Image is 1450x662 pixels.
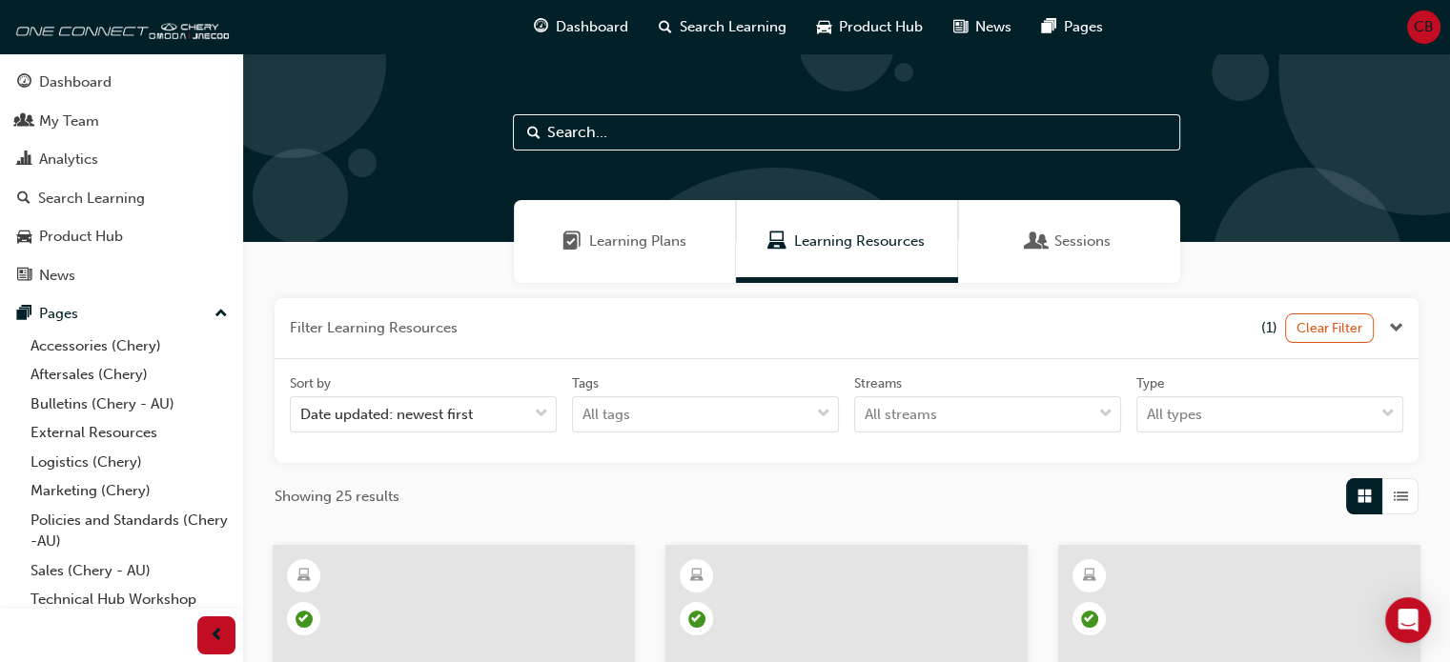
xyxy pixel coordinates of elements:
span: guage-icon [17,74,31,91]
span: Learning Resources [767,231,786,252]
a: news-iconNews [938,8,1027,47]
span: prev-icon [210,624,224,648]
span: Sessions [1054,231,1111,252]
div: Dashboard [39,71,112,93]
a: Accessories (Chery) [23,331,235,361]
button: Pages [8,296,235,331]
span: List [1394,486,1408,508]
a: Technical Hub Workshop information [23,585,235,635]
span: down-icon [1099,402,1113,427]
button: Clear Filter [1285,313,1375,343]
button: DashboardMy TeamAnalyticsSearch LearningProduct HubNews [8,61,235,296]
span: CB [1414,16,1434,38]
span: learningResourceType_ELEARNING-icon [1083,564,1096,589]
a: SessionsSessions [958,200,1180,283]
span: learningResourceType_ELEARNING-icon [690,564,704,589]
span: news-icon [17,268,31,285]
span: Learning Plans [589,231,686,252]
div: All types [1147,404,1202,426]
span: learningRecordVerb_PASS-icon [1081,611,1098,628]
label: tagOptions [572,374,839,433]
div: Type [1136,374,1165,393]
div: Pages [39,303,78,325]
a: Learning PlansLearning Plans [514,200,736,283]
div: Date updated: newest first [300,404,473,426]
span: down-icon [817,402,830,427]
a: Policies and Standards (Chery -AU) [23,506,235,556]
a: Marketing (Chery) [23,476,235,506]
div: All streams [865,404,937,426]
img: oneconnect [10,8,229,46]
a: Aftersales (Chery) [23,360,235,390]
span: up-icon [214,302,228,327]
a: News [8,258,235,293]
span: car-icon [817,15,831,39]
div: Sort by [290,374,331,393]
span: Search Learning [680,16,786,38]
span: Sessions [1028,231,1047,252]
span: down-icon [1381,402,1395,427]
span: Learning Resources [794,231,925,252]
span: car-icon [17,229,31,246]
a: My Team [8,104,235,139]
div: Search Learning [38,188,145,210]
a: Learning ResourcesLearning Resources [736,200,958,283]
div: Streams [854,374,902,393]
span: learningResourceType_ELEARNING-icon [297,564,311,589]
span: Grid [1358,486,1372,508]
span: Dashboard [556,16,628,38]
span: Learning Plans [562,231,582,252]
span: search-icon [17,191,31,208]
span: pages-icon [17,306,31,323]
a: Dashboard [8,65,235,100]
a: pages-iconPages [1027,8,1118,47]
input: Search... [513,114,1180,150]
span: News [975,16,1011,38]
span: Pages [1064,16,1103,38]
div: Tags [572,374,599,393]
span: search-icon [659,15,672,39]
a: Logistics (Chery) [23,448,235,477]
div: Analytics [39,149,98,171]
span: news-icon [953,15,968,39]
span: guage-icon [534,15,548,39]
span: Product Hub [839,16,923,38]
a: Search Learning [8,181,235,216]
span: Search [527,122,541,144]
button: Close the filter [1389,317,1403,339]
div: All tags [582,404,630,426]
a: Analytics [8,142,235,177]
a: Bulletins (Chery - AU) [23,390,235,419]
a: Sales (Chery - AU) [23,556,235,586]
span: pages-icon [1042,15,1056,39]
span: people-icon [17,113,31,130]
span: chart-icon [17,151,31,169]
a: External Resources [23,418,235,448]
a: guage-iconDashboard [519,8,643,47]
button: CB [1407,10,1440,44]
a: car-iconProduct Hub [802,8,938,47]
span: learningRecordVerb_PASS-icon [296,611,313,628]
span: Showing 25 results [275,486,399,508]
div: News [39,265,75,287]
a: Product Hub [8,219,235,254]
span: down-icon [535,402,548,427]
a: search-iconSearch Learning [643,8,802,47]
span: learningRecordVerb_PASS-icon [688,611,705,628]
div: My Team [39,110,99,132]
div: Product Hub [39,226,123,248]
div: Open Intercom Messenger [1385,597,1431,643]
